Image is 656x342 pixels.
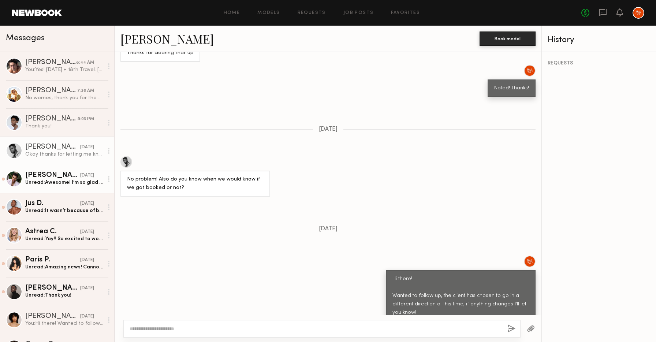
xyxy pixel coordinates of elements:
a: Models [257,11,280,15]
div: No worries, thank you for the update [25,94,103,101]
div: Noted! Thanks! [494,84,529,93]
div: REQUESTS [548,61,650,66]
div: [PERSON_NAME] [25,313,80,320]
div: [PERSON_NAME] [25,144,80,151]
div: Paris P. [25,256,80,264]
div: You: Hi there! Wanted to follow up, the client has chosen to go in a different direction at this ... [25,320,103,327]
div: Astrea C. [25,228,80,235]
div: [DATE] [80,228,94,235]
div: [PERSON_NAME] [25,285,80,292]
div: Unread: Thank you! [25,292,103,299]
span: Messages [6,34,45,42]
a: Book model [480,35,536,41]
div: Okay thanks for letting me know!! [25,151,103,158]
div: [DATE] [80,172,94,179]
a: Requests [298,11,326,15]
div: [PERSON_NAME] [25,115,78,123]
div: Hi there! Wanted to follow up, the client has chosen to go in a different direction at this time,... [392,275,529,334]
div: Unread: It wasn’t because of budget right? Because it was totally fine to find something that wor... [25,207,103,214]
div: Thanks for clearing that up [127,49,194,57]
div: [DATE] [80,144,94,151]
div: Unread: Amazing news! Cannot wait :) I’m just on a set but will shoot over an email in a few hour... [25,264,103,271]
div: You: Yes! [DATE] + 18th Travel. [DATE] + 17th Shoot Days [25,66,103,73]
div: 5:03 PM [78,116,94,123]
div: Thank you! [25,123,103,130]
div: [PERSON_NAME] [25,59,76,66]
div: [PERSON_NAME] [25,87,77,94]
a: Job Posts [343,11,374,15]
a: Home [224,11,240,15]
div: [DATE] [80,313,94,320]
div: [DATE] [80,257,94,264]
div: No problem! Also do you know when we would know if we got booked or not? [127,175,264,192]
a: [PERSON_NAME] [120,31,214,47]
button: Book model [480,31,536,46]
span: [DATE] [319,126,338,133]
div: History [548,36,650,44]
span: [DATE] [319,226,338,232]
a: Favorites [391,11,420,15]
div: [DATE] [80,285,94,292]
div: Jus D. [25,200,80,207]
div: 8:44 AM [76,59,94,66]
div: Unread: Awesome! I’m so glad to hear this! I’ll send you the information later [DATE]! Look forwa... [25,179,103,186]
div: [PERSON_NAME] [25,172,80,179]
div: [DATE] [80,200,94,207]
div: Unread: Yay!! So excited to work with you! I will email all the details. Thank you!!! [25,235,103,242]
div: 7:36 AM [77,88,94,94]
